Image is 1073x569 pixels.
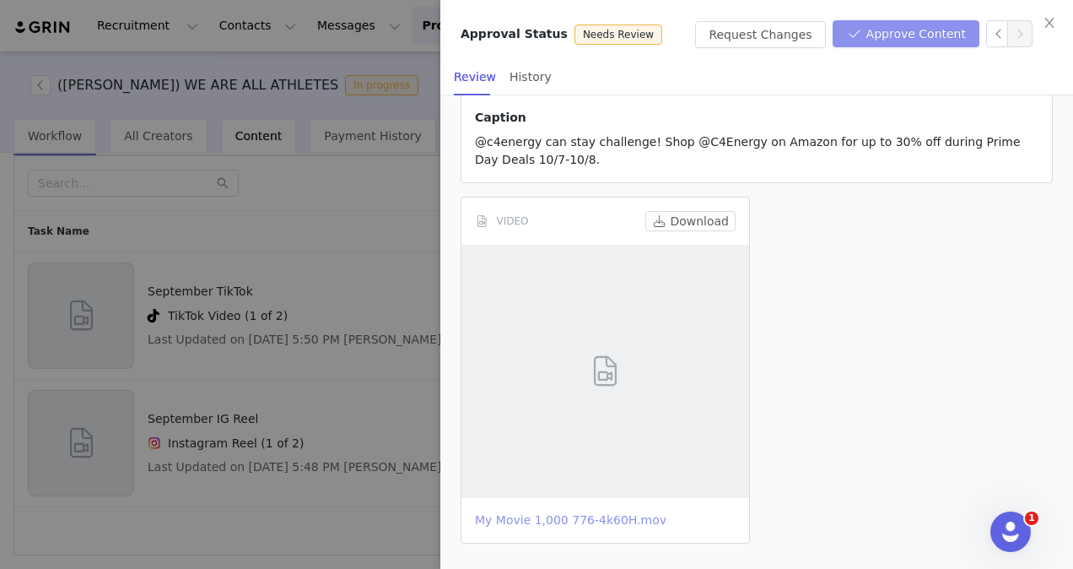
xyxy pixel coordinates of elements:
span: @c4energy can stay challenge! Shop @C4Energy on Amazon for up to 30% off during Prime Day Deals 1... [475,135,1021,166]
a: My Movie 1,000 776-4k60H.mov [475,513,666,527]
iframe: Intercom live chat [990,512,1031,552]
span: VIDEO [497,214,529,229]
button: Download [645,211,736,231]
span: 1 [1025,512,1038,525]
